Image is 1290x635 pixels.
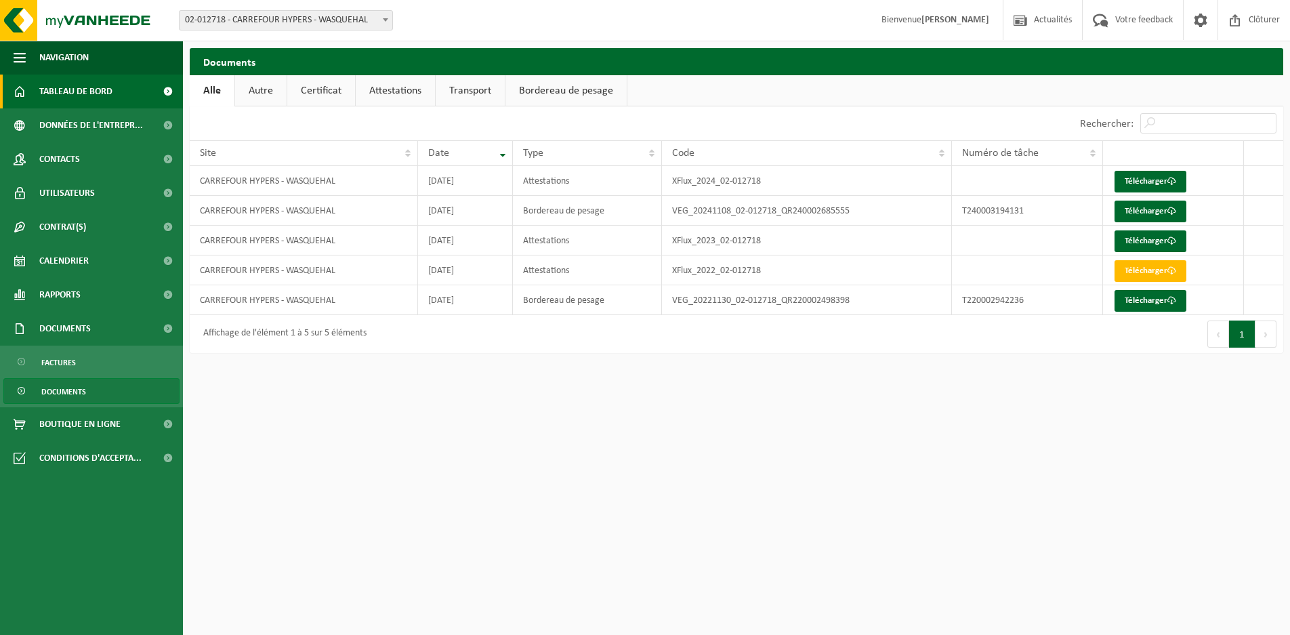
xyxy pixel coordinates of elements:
[39,278,81,312] span: Rapports
[418,285,513,315] td: [DATE]
[513,166,662,196] td: Attestations
[1115,171,1186,192] a: Télécharger
[523,148,543,159] span: Type
[190,75,234,106] a: Alle
[921,15,989,25] strong: [PERSON_NAME]
[513,255,662,285] td: Attestations
[190,285,418,315] td: CARREFOUR HYPERS - WASQUEHAL
[39,407,121,441] span: Boutique en ligne
[662,196,953,226] td: VEG_20241108_02-012718_QR240002685555
[672,148,694,159] span: Code
[1115,290,1186,312] a: Télécharger
[39,75,112,108] span: Tableau de bord
[190,226,418,255] td: CARREFOUR HYPERS - WASQUEHAL
[418,226,513,255] td: [DATE]
[952,196,1103,226] td: T240003194131
[41,379,86,405] span: Documents
[39,108,143,142] span: Données de l'entrepr...
[418,166,513,196] td: [DATE]
[190,196,418,226] td: CARREFOUR HYPERS - WASQUEHAL
[39,176,95,210] span: Utilisateurs
[1115,201,1186,222] a: Télécharger
[962,148,1039,159] span: Numéro de tâche
[39,41,89,75] span: Navigation
[662,285,953,315] td: VEG_20221130_02-012718_QR220002498398
[39,244,89,278] span: Calendrier
[1207,321,1229,348] button: Previous
[662,226,953,255] td: XFlux_2023_02-012718
[39,210,86,244] span: Contrat(s)
[41,350,76,375] span: Factures
[662,255,953,285] td: XFlux_2022_02-012718
[1229,321,1255,348] button: 1
[200,148,216,159] span: Site
[1115,260,1186,282] a: Télécharger
[39,441,142,475] span: Conditions d'accepta...
[1115,230,1186,252] a: Télécharger
[513,196,662,226] td: Bordereau de pesage
[190,48,1283,75] h2: Documents
[952,285,1103,315] td: T220002942236
[190,255,418,285] td: CARREFOUR HYPERS - WASQUEHAL
[180,11,392,30] span: 02-012718 - CARREFOUR HYPERS - WASQUEHAL
[513,226,662,255] td: Attestations
[3,349,180,375] a: Factures
[418,196,513,226] td: [DATE]
[1080,119,1133,129] label: Rechercher:
[356,75,435,106] a: Attestations
[39,312,91,346] span: Documents
[505,75,627,106] a: Bordereau de pesage
[662,166,953,196] td: XFlux_2024_02-012718
[3,378,180,404] a: Documents
[39,142,80,176] span: Contacts
[436,75,505,106] a: Transport
[196,322,367,346] div: Affichage de l'élément 1 à 5 sur 5 éléments
[1255,321,1276,348] button: Next
[179,10,393,30] span: 02-012718 - CARREFOUR HYPERS - WASQUEHAL
[428,148,449,159] span: Date
[418,255,513,285] td: [DATE]
[513,285,662,315] td: Bordereau de pesage
[287,75,355,106] a: Certificat
[235,75,287,106] a: Autre
[190,166,418,196] td: CARREFOUR HYPERS - WASQUEHAL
